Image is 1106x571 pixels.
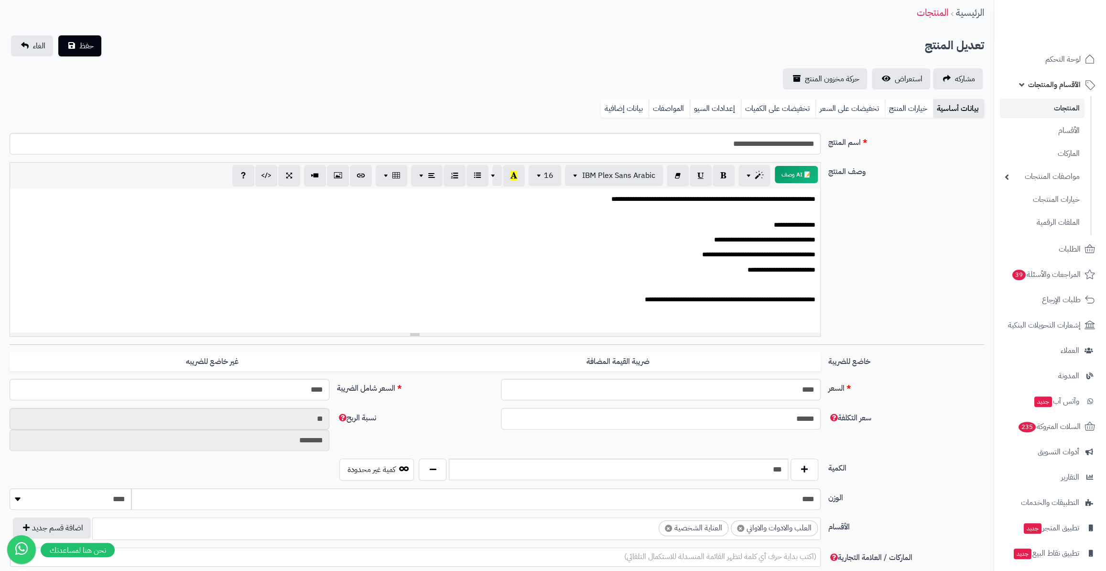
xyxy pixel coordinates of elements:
[10,352,415,372] label: غير خاضع للضريبه
[1061,471,1079,484] span: التقارير
[917,5,948,20] a: المنتجات
[828,552,912,563] span: الماركات / العلامة التجارية
[1000,99,1084,118] a: المنتجات
[1000,415,1100,438] a: السلات المتروكة235
[659,520,728,536] li: العناية الشخصية
[1000,121,1084,141] a: الأقسام
[1000,440,1100,463] a: أدوات التسويق
[1023,521,1079,535] span: تطبيق المتجر
[1058,369,1079,383] span: المدونة
[933,68,983,89] a: مشاركه
[1000,166,1084,187] a: مواصفات المنتجات
[824,379,988,394] label: السعر
[1041,18,1097,38] img: logo-2.png
[1011,268,1081,281] span: المراجعات والأسئلة
[731,520,818,536] li: العلب والادوات والاواني
[783,68,867,89] a: حركة مخزون المنتج
[529,165,561,186] button: 16
[565,165,663,186] button: IBM Plex Sans Arabic
[665,525,672,532] span: ×
[415,352,820,372] label: ضريبة القيمة المضافة
[815,99,885,118] a: تخفيضات على السعر
[333,379,497,394] label: السعر شامل الضريبة
[824,133,988,148] label: اسم المنتج
[1000,542,1100,565] a: تطبيق نقاط البيعجديد
[824,517,988,533] label: الأقسام
[690,99,741,118] a: إعدادات السيو
[79,40,94,52] span: حفظ
[1045,53,1081,66] span: لوحة التحكم
[1059,242,1081,256] span: الطلبات
[824,459,988,474] label: الكمية
[805,73,859,85] span: حركة مخزون المنتج
[601,99,649,118] a: بيانات إضافية
[1000,48,1100,71] a: لوحة التحكم
[828,412,871,424] span: سعر التكلفة
[925,36,984,55] h2: تعديل المنتج
[337,412,376,424] span: نسبة الربح
[33,40,45,52] span: الغاء
[1000,238,1100,261] a: الطلبات
[1000,212,1084,233] a: الملفات الرقمية
[1021,496,1079,509] span: التطبيقات والخدمات
[775,166,818,183] button: 📝 AI وصف
[1042,293,1081,307] span: طلبات الإرجاع
[1014,549,1031,559] span: جديد
[1018,421,1036,432] span: 235
[649,99,690,118] a: المواصفات
[1013,547,1079,560] span: تطبيق نقاط البيع
[1008,318,1081,332] span: إشعارات التحويلات البنكية
[824,488,988,504] label: الوزن
[824,162,988,177] label: وصف المنتج
[1000,288,1100,311] a: طلبات الإرجاع
[58,35,101,56] button: حفظ
[1018,420,1081,433] span: السلات المتروكة
[1028,78,1081,91] span: الأقسام والمنتجات
[885,99,933,118] a: خيارات المنتج
[11,35,53,56] a: الغاء
[741,99,815,118] a: تخفيضات على الكميات
[1038,445,1079,459] span: أدوات التسويق
[824,352,988,367] label: خاضع للضريبة
[1000,516,1100,539] a: تطبيق المتجرجديد
[1024,523,1041,534] span: جديد
[13,517,91,538] button: اضافة قسم جديد
[1034,396,1052,407] span: جديد
[1000,189,1084,210] a: خيارات المنتجات
[872,68,930,89] a: استعراض
[955,73,975,85] span: مشاركه
[624,551,816,562] span: (اكتب بداية حرف أي كلمة لتظهر القائمة المنسدلة للاستكمال التلقائي)
[737,525,744,532] span: ×
[956,5,984,20] a: الرئيسية
[1000,263,1100,286] a: المراجعات والأسئلة39
[1033,395,1079,408] span: وآتس آب
[1061,344,1079,357] span: العملاء
[895,73,922,85] span: استعراض
[582,170,655,181] span: IBM Plex Sans Arabic
[1000,466,1100,489] a: التقارير
[933,99,984,118] a: بيانات أساسية
[1000,314,1100,337] a: إشعارات التحويلات البنكية
[1000,390,1100,413] a: وآتس آبجديد
[1000,143,1084,164] a: الماركات
[544,170,553,181] span: 16
[1012,269,1026,280] span: 39
[1000,364,1100,387] a: المدونة
[1000,491,1100,514] a: التطبيقات والخدمات
[1000,339,1100,362] a: العملاء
